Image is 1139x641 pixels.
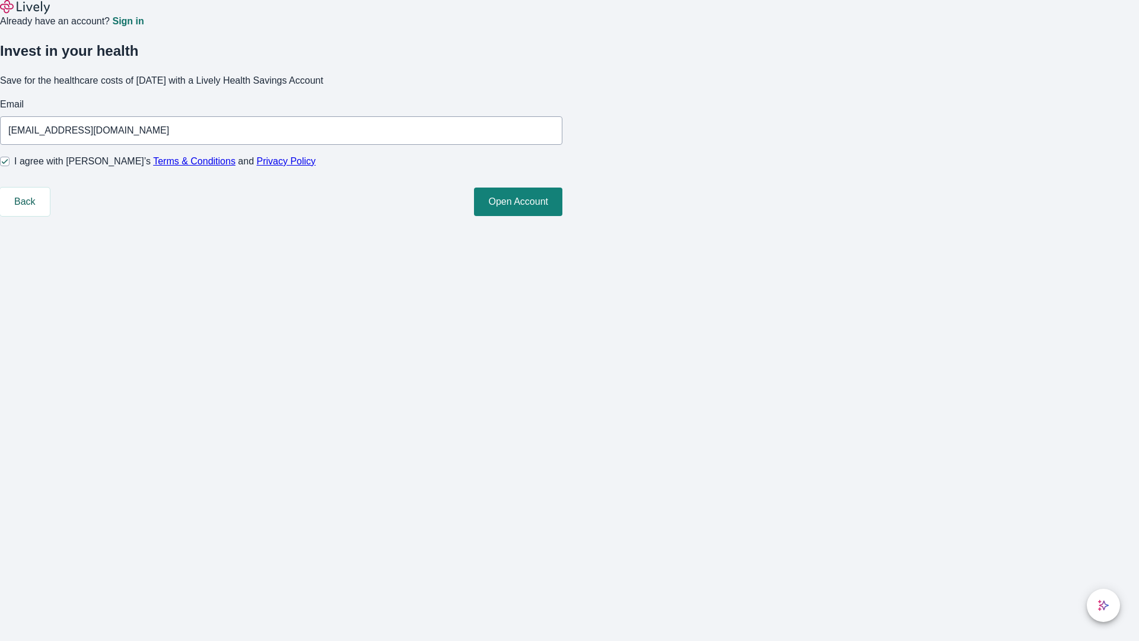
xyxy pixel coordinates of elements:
a: Sign in [112,17,144,26]
button: Open Account [474,188,562,216]
svg: Lively AI Assistant [1097,599,1109,611]
a: Privacy Policy [257,156,316,166]
a: Terms & Conditions [153,156,236,166]
span: I agree with [PERSON_NAME]’s and [14,154,316,169]
button: chat [1087,589,1120,622]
